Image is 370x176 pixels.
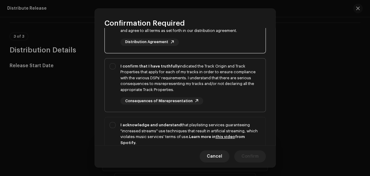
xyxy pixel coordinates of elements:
[104,117,266,175] p-togglebutton: I acknowledge and understandthat playlisting services guaranteeing "increased streams" use techni...
[125,99,193,103] span: Consequences of Misrepresentation
[104,58,266,112] p-togglebutton: I confirm that I have truthfullyindicated the Track Origin and Track Properties that apply for ea...
[104,18,185,28] span: Confirmation Required
[216,135,235,139] a: this video
[120,123,182,127] strong: I acknowledge and understand
[234,150,266,162] button: Confirm
[120,122,261,146] div: that playlisting services guaranteeing "increased streams" use techniques that result in artifici...
[241,150,259,162] span: Confirm
[104,11,266,53] p-togglebutton: I own or have legally licensedall copyrights to the sound recordings, compositions and artwork em...
[125,40,168,44] span: Distribution Agreement
[200,150,229,162] button: Cancel
[120,135,245,145] strong: Learn more in from Spotify.
[120,63,261,93] div: indicated the Track Origin and Track Properties that apply for each of my tracks in order to ensu...
[207,150,222,162] span: Cancel
[120,64,179,68] strong: I confirm that I have truthfully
